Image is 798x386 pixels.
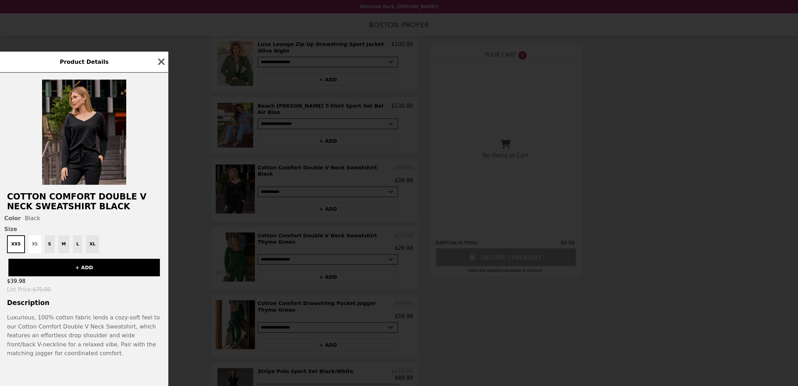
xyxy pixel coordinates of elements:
div: Black [4,215,164,222]
span: Color [4,215,21,222]
span: Product Details [60,59,108,65]
button: XS [28,235,41,253]
button: + ADD [8,259,160,276]
span: Size [4,226,164,232]
img: Black / XXS [42,80,126,185]
p: Luxurious, 100% cotton fabric lends a cozy-soft feel to our Cotton Comfort Double V Neck Sweatshi... [7,313,161,358]
button: XXS [7,235,25,253]
span: $70.00 [33,286,51,293]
